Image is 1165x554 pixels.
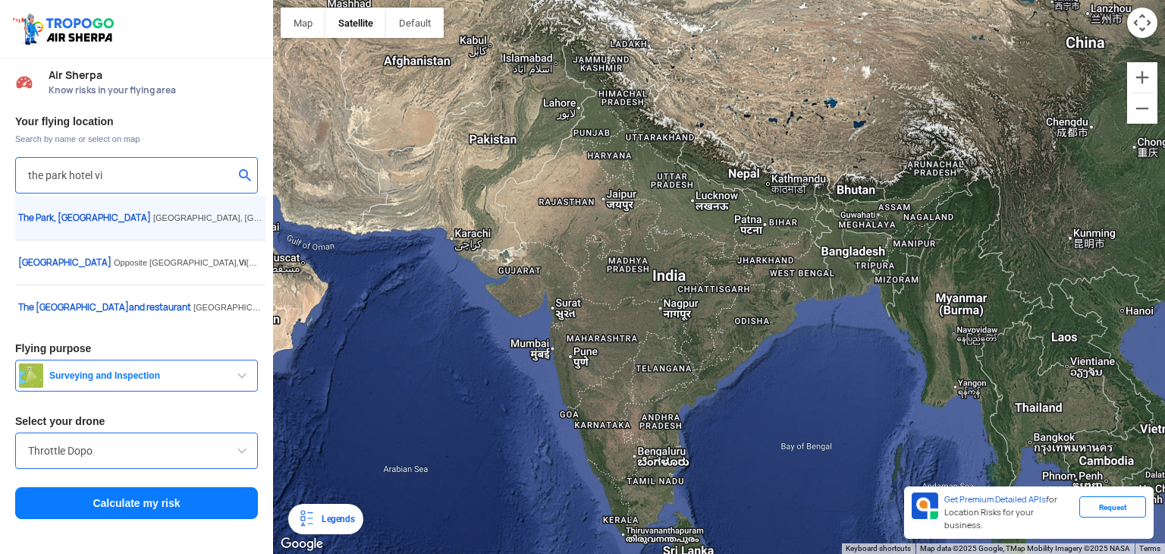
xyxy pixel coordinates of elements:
span: [GEOGRAPHIC_DATA] [18,257,111,269]
h3: Your flying location [15,116,258,127]
span: Opposite [GEOGRAPHIC_DATA], [PERSON_NAME][STREET_ADDRESS] [114,258,397,267]
a: Open this area in Google Maps (opens a new window) [277,534,327,554]
img: Google [277,534,327,554]
button: Zoom out [1127,93,1157,124]
input: Search by name or Brand [28,442,245,460]
span: Search by name or select on map [15,133,258,145]
button: Map camera controls [1127,8,1157,38]
button: Calculate my risk [15,487,258,519]
button: Keyboard shortcuts [846,543,911,554]
img: Premium APIs [912,493,938,519]
span: Vi [239,258,247,267]
span: The [GEOGRAPHIC_DATA] [18,301,129,313]
div: for Location Risks for your business. [938,493,1079,533]
img: Legends [297,510,316,528]
img: survey.png [19,364,43,388]
div: Legends [316,510,354,528]
button: Surveying and Inspection [15,360,258,392]
img: Risk Scores [15,73,33,91]
span: Get Premium Detailed APIs [944,494,1046,505]
span: Map data ©2025 Google, TMap Mobility Imagery ©2025 NASA [920,544,1130,552]
span: Surveying and Inspection [43,370,233,382]
button: Zoom in [1127,62,1157,93]
span: and restaurant [18,301,193,313]
a: Terms [1139,544,1160,552]
button: Show satellite imagery [325,8,386,38]
button: Show street map [281,8,325,38]
input: Search your flying location [28,166,234,184]
span: The Park, [GEOGRAPHIC_DATA] [18,212,151,224]
span: [GEOGRAPHIC_DATA], [GEOGRAPHIC_DATA], [GEOGRAPHIC_DATA], [GEOGRAPHIC_DATA], [GEOGRAPHIC_DATA] [153,213,606,222]
img: ic_tgdronemaps.svg [11,11,119,46]
span: Know risks in your flying area [49,84,258,96]
span: Air Sherpa [49,69,258,81]
h3: Select your drone [15,416,258,427]
span: [GEOGRAPHIC_DATA][PERSON_NAME], [PERSON_NAME], Bhiwani, [GEOGRAPHIC_DATA] [193,303,553,312]
div: Request [1079,496,1146,518]
h3: Flying purpose [15,343,258,354]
